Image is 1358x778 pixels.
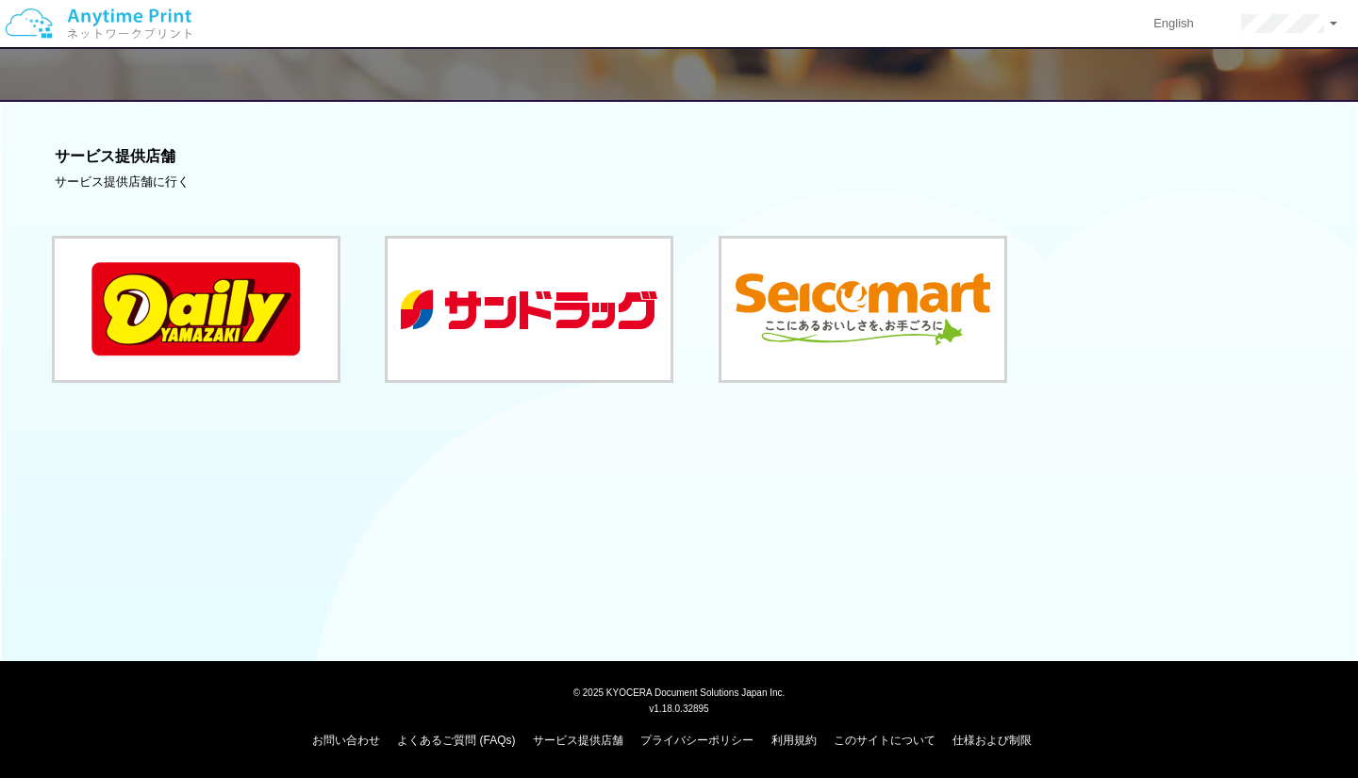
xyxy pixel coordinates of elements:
[649,703,708,714] span: v1.18.0.32895
[640,734,754,747] a: プライバシーポリシー
[771,734,817,747] a: 利用規約
[397,734,515,747] a: よくあるご質問 (FAQs)
[312,734,380,747] a: お問い合わせ
[573,686,786,698] span: © 2025 KYOCERA Document Solutions Japan Inc.
[55,174,1304,191] div: サービス提供店舗に行く
[55,148,1304,165] h3: サービス提供店舗
[533,734,623,747] a: サービス提供店舗
[834,734,936,747] a: このサイトについて
[952,734,1032,747] a: 仕様および制限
